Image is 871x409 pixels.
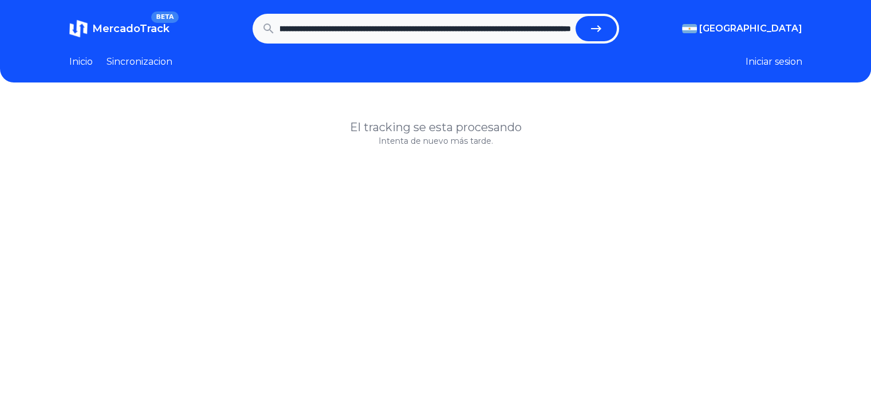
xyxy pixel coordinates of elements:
[69,55,93,69] a: Inicio
[746,55,802,69] button: Iniciar sesion
[69,19,170,38] a: MercadoTrackBETA
[92,22,170,35] span: MercadoTrack
[69,135,802,147] p: Intenta de nuevo más tarde.
[69,19,88,38] img: MercadoTrack
[151,11,178,23] span: BETA
[107,55,172,69] a: Sincronizacion
[682,24,697,33] img: Argentina
[682,22,802,36] button: [GEOGRAPHIC_DATA]
[69,119,802,135] h1: El tracking se esta procesando
[699,22,802,36] span: [GEOGRAPHIC_DATA]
